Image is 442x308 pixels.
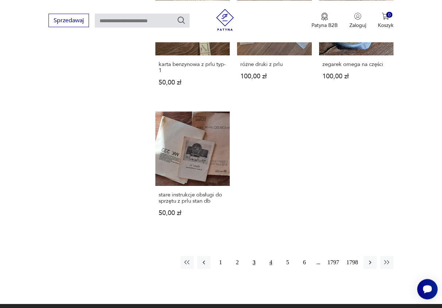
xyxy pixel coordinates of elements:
button: Szukaj [177,16,186,24]
a: Sprzedawaj [49,18,89,23]
button: Patyna B2B [311,12,338,28]
a: Ikona medaluPatyna B2B [311,12,338,28]
h3: stare instrukcje obsługi do sprzętu z prlu stan db [159,192,226,204]
button: 1798 [345,256,360,269]
p: 50,00 zł [159,79,226,86]
p: Koszyk [378,22,393,28]
button: 1797 [326,256,341,269]
button: 5 [281,256,294,269]
p: Zaloguj [349,22,366,28]
img: Ikona koszyka [382,12,389,20]
h3: zegarek omega na części [322,61,390,67]
button: Sprzedawaj [49,13,89,27]
button: 6 [298,256,311,269]
h3: różne druki z prlu [240,61,308,67]
p: 100,00 zł [240,73,308,79]
img: Ikona medalu [321,12,328,20]
a: stare instrukcje obsługi do sprzętu z prlu stan dbstare instrukcje obsługi do sprzętu z prlu stan... [155,112,230,230]
iframe: Smartsupp widget button [417,279,438,299]
img: Patyna - sklep z meblami i dekoracjami vintage [214,9,236,31]
button: 1 [214,256,227,269]
button: Zaloguj [349,12,366,28]
img: Ikonka użytkownika [354,12,361,20]
p: 100,00 zł [322,73,390,79]
button: 4 [264,256,278,269]
button: 3 [248,256,261,269]
p: 50,00 zł [159,210,226,216]
div: 0 [386,12,392,18]
p: Patyna B2B [311,22,338,28]
button: 2 [231,256,244,269]
button: 0Koszyk [378,12,393,28]
h3: karta benzynowa z prlu typ-1 [159,61,226,74]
